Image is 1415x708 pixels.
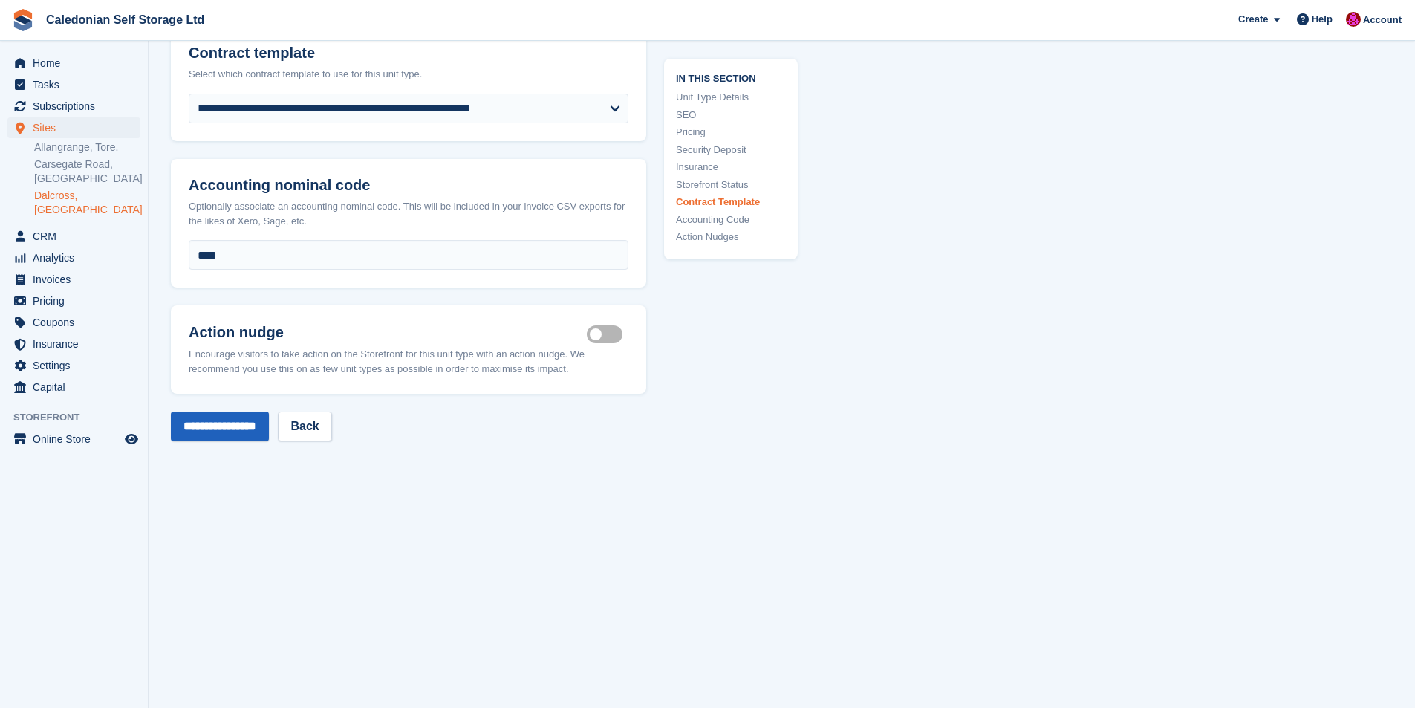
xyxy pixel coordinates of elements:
a: Carsegate Road, [GEOGRAPHIC_DATA] [34,157,140,186]
a: Accounting Code [676,212,786,227]
span: Help [1312,12,1333,27]
label: Is active [587,334,628,336]
a: Action Nudges [676,230,786,244]
a: menu [7,226,140,247]
a: menu [7,269,140,290]
a: menu [7,312,140,333]
h2: Action nudge [189,323,587,341]
a: menu [7,355,140,376]
a: menu [7,290,140,311]
img: Donald Mathieson [1346,12,1361,27]
span: Settings [33,355,122,376]
div: Select which contract template to use for this unit type. [189,67,628,82]
span: Invoices [33,269,122,290]
a: Unit Type Details [676,90,786,105]
a: menu [7,429,140,449]
a: menu [7,247,140,268]
span: Subscriptions [33,96,122,117]
h2: Contract template [189,45,628,62]
div: Encourage visitors to take action on the Storefront for this unit type with an action nudge. We r... [189,347,628,376]
a: menu [7,74,140,95]
h2: Accounting nominal code [189,177,628,194]
span: Storefront [13,410,148,425]
span: Coupons [33,312,122,333]
a: menu [7,334,140,354]
span: In this section [676,70,786,84]
span: CRM [33,226,122,247]
a: Contract Template [676,195,786,210]
span: Capital [33,377,122,397]
img: stora-icon-8386f47178a22dfd0bd8f6a31ec36ba5ce8667c1dd55bd0f319d3a0aa187defe.svg [12,9,34,31]
a: Security Deposit [676,142,786,157]
a: Back [278,412,331,441]
a: Dalcross, [GEOGRAPHIC_DATA] [34,189,140,217]
a: menu [7,53,140,74]
span: Sites [33,117,122,138]
span: Account [1363,13,1402,27]
div: Optionally associate an accounting nominal code. This will be included in your invoice CSV export... [189,199,628,228]
a: menu [7,96,140,117]
span: Analytics [33,247,122,268]
a: menu [7,377,140,397]
a: SEO [676,107,786,122]
a: Allangrange, Tore. [34,140,140,155]
a: Insurance [676,160,786,175]
a: menu [7,117,140,138]
span: Pricing [33,290,122,311]
span: Tasks [33,74,122,95]
span: Insurance [33,334,122,354]
a: Preview store [123,430,140,448]
span: Home [33,53,122,74]
a: Pricing [676,125,786,140]
a: Caledonian Self Storage Ltd [40,7,210,32]
span: Online Store [33,429,122,449]
a: Storefront Status [676,177,786,192]
span: Create [1238,12,1268,27]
